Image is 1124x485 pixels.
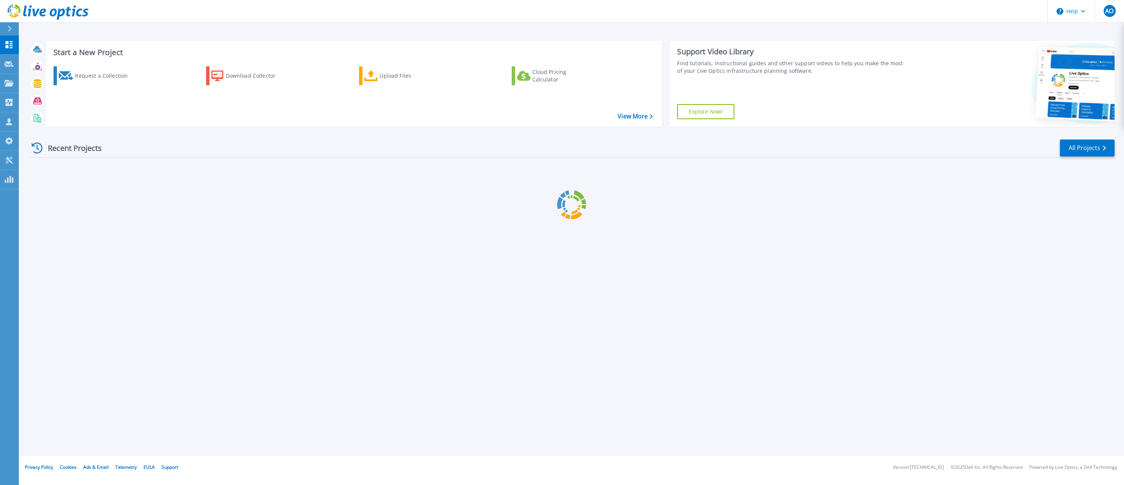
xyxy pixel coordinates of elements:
a: EULA [144,464,155,470]
a: Telemetry [115,464,137,470]
a: View More [618,113,653,120]
a: Explore Now! [677,104,734,119]
div: Request a Collection [75,68,135,83]
div: Upload Files [379,68,440,83]
a: Support [162,464,178,470]
div: Download Collector [226,68,286,83]
h3: Start a New Project [54,48,653,57]
a: Cookies [60,464,76,470]
a: Request a Collection [54,66,138,85]
span: AO [1105,8,1113,14]
li: Powered by Live Optics, a Dell Technology [1029,465,1117,470]
div: Recent Projects [29,139,112,157]
a: Ads & Email [83,464,109,470]
div: Support Video Library [677,47,908,57]
a: Cloud Pricing Calculator [512,66,596,85]
a: Upload Files [359,66,443,85]
div: Find tutorials, instructional guides and other support videos to help you make the most of your L... [677,60,908,75]
div: Cloud Pricing Calculator [532,68,593,83]
a: Privacy Policy [25,464,53,470]
li: Version: [TECHNICAL_ID] [893,465,944,470]
li: © 2025 Dell Inc. All Rights Reserved [951,465,1023,470]
a: All Projects [1060,140,1115,157]
a: Download Collector [206,66,290,85]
